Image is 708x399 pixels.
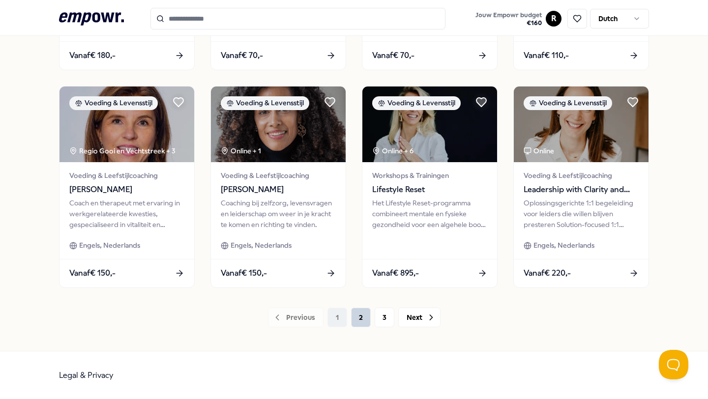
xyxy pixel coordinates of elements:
[659,350,688,379] iframe: Help Scout Beacon - Open
[221,183,336,196] span: [PERSON_NAME]
[69,96,158,110] div: Voeding & Levensstijl
[514,86,649,163] img: package image
[79,240,140,251] span: Engels, Nederlands
[372,267,419,280] span: Vanaf € 895,-
[150,8,445,29] input: Search for products, categories or subcategories
[472,8,546,29] a: Jouw Empowr budget€160
[69,49,116,62] span: Vanaf € 180,-
[231,240,292,251] span: Engels, Nederlands
[533,240,594,251] span: Engels, Nederlands
[372,183,487,196] span: Lifestyle Reset
[211,86,346,163] img: package image
[59,86,195,288] a: package imageVoeding & LevensstijlRegio Gooi en Vechtstreek + 3Voeding & Leefstijlcoaching[PERSON...
[221,145,261,156] div: Online + 1
[513,86,649,288] a: package imageVoeding & LevensstijlOnlineVoeding & LeefstijlcoachingLeadership with Clarity and En...
[372,96,461,110] div: Voeding & Levensstijl
[221,267,267,280] span: Vanaf € 150,-
[524,183,639,196] span: Leadership with Clarity and Energy
[398,308,441,327] button: Next
[475,11,542,19] span: Jouw Empowr budget
[546,11,561,27] button: R
[221,198,336,230] div: Coaching bij zelfzorg, levensvragen en leiderschap om weer in je kracht te komen en richting te v...
[524,145,554,156] div: Online
[351,308,371,327] button: 2
[524,49,569,62] span: Vanaf € 110,-
[221,170,336,181] span: Voeding & Leefstijlcoaching
[473,9,544,29] button: Jouw Empowr budget€160
[362,86,498,288] a: package imageVoeding & LevensstijlOnline + 6Workshops & TrainingenLifestyle ResetHet Lifestyle Re...
[372,145,413,156] div: Online + 6
[375,308,394,327] button: 3
[210,86,346,288] a: package imageVoeding & LevensstijlOnline + 1Voeding & Leefstijlcoaching[PERSON_NAME]Coaching bij ...
[59,370,114,380] a: Legal & Privacy
[69,170,184,181] span: Voeding & Leefstijlcoaching
[59,86,194,163] img: package image
[362,86,497,163] img: package image
[69,145,176,156] div: Regio Gooi en Vechtstreek + 3
[69,198,184,230] div: Coach en therapeut met ervaring in werkgerelateerde kwesties, gespecialiseerd in vitaliteit en vo...
[372,49,414,62] span: Vanaf € 70,-
[372,170,487,181] span: Workshops & Trainingen
[524,170,639,181] span: Voeding & Leefstijlcoaching
[69,183,184,196] span: [PERSON_NAME]
[524,267,571,280] span: Vanaf € 220,-
[524,198,639,230] div: Oplossingsgerichte 1:1 begeleiding voor leiders die willen blijven presteren Solution-focused 1:1...
[69,267,116,280] span: Vanaf € 150,-
[372,198,487,230] div: Het Lifestyle Reset-programma combineert mentale en fysieke gezondheid voor een algehele boost in...
[475,19,542,27] span: € 160
[221,96,309,110] div: Voeding & Levensstijl
[221,49,263,62] span: Vanaf € 70,-
[524,96,612,110] div: Voeding & Levensstijl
